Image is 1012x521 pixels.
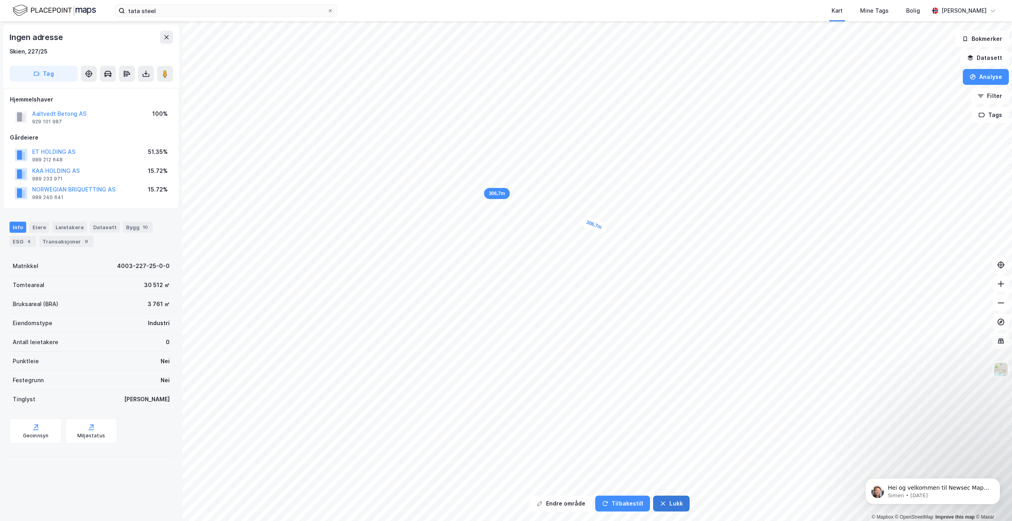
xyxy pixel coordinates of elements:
[148,299,170,309] div: 3 761 ㎡
[653,496,689,511] button: Lukk
[580,215,608,235] div: Map marker
[52,222,87,233] div: Leietakere
[972,107,1009,123] button: Tags
[13,4,96,17] img: logo.f888ab2527a4732fd821a326f86c7f29.svg
[971,88,1009,104] button: Filter
[13,280,44,290] div: Tomteareal
[530,496,592,511] button: Endre område
[484,188,510,199] div: Map marker
[82,238,90,245] div: 9
[144,280,170,290] div: 30 512 ㎡
[141,223,149,231] div: 10
[117,261,170,271] div: 4003-227-25-0-0
[895,514,933,520] a: OpenStreetMap
[161,356,170,366] div: Nei
[90,222,120,233] div: Datasett
[963,69,1009,85] button: Analyse
[161,375,170,385] div: Nei
[10,66,78,82] button: Tag
[148,185,168,194] div: 15.72%
[872,514,893,520] a: Mapbox
[25,238,33,245] div: 4
[148,318,170,328] div: Industri
[39,236,94,247] div: Transaksjoner
[125,5,327,17] input: Søk på adresse, matrikkel, gårdeiere, leietakere eller personer
[595,496,650,511] button: Tilbakestill
[10,47,48,56] div: Skien, 227/25
[148,147,168,157] div: 51.35%
[832,6,843,15] div: Kart
[10,31,64,44] div: Ingen adresse
[13,356,39,366] div: Punktleie
[124,395,170,404] div: [PERSON_NAME]
[10,95,172,104] div: Hjemmelshaver
[860,6,889,15] div: Mine Tags
[13,337,58,347] div: Antall leietakere
[10,133,172,142] div: Gårdeiere
[10,236,36,247] div: ESG
[955,31,1009,47] button: Bokmerker
[13,318,52,328] div: Eiendomstype
[853,462,1012,517] iframe: Intercom notifications message
[148,166,168,176] div: 15.72%
[13,375,44,385] div: Festegrunn
[23,433,49,439] div: Geoinnsyn
[32,194,63,201] div: 989 240 641
[941,6,987,15] div: [PERSON_NAME]
[32,176,63,182] div: 989 233 971
[13,261,38,271] div: Matrikkel
[960,50,1009,66] button: Datasett
[13,395,35,404] div: Tinglyst
[993,362,1008,377] img: Z
[29,222,49,233] div: Eiere
[152,109,168,119] div: 100%
[77,433,105,439] div: Miljøstatus
[166,337,170,347] div: 0
[32,157,63,163] div: 989 212 648
[935,514,975,520] a: Improve this map
[13,299,58,309] div: Bruksareal (BRA)
[906,6,920,15] div: Bolig
[123,222,153,233] div: Bygg
[32,119,62,125] div: 929 101 987
[10,222,26,233] div: Info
